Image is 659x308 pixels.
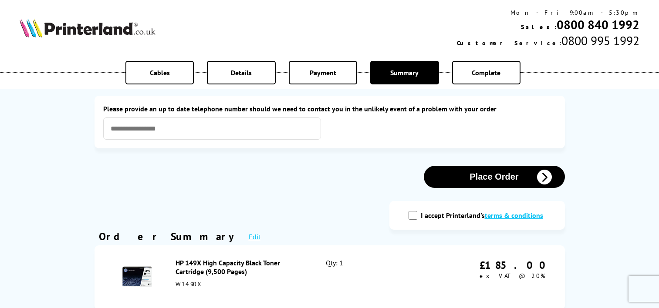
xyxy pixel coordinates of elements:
[457,9,639,17] div: Mon - Fri 9:00am - 5:30pm
[231,68,252,77] span: Details
[485,211,543,220] a: modal_tc
[326,258,416,297] div: Qty: 1
[99,230,240,243] div: Order Summary
[424,166,565,188] button: Place Order
[421,211,547,220] label: I accept Printerland's
[480,272,545,280] span: ex VAT @ 20%
[249,232,260,241] a: Edit
[557,17,639,33] a: 0800 840 1992
[561,33,639,49] span: 0800 995 1992
[122,261,152,292] img: HP 149X High Capacity Black Toner Cartridge (9,500 Pages)
[521,23,557,31] span: Sales:
[457,39,561,47] span: Customer Service:
[480,258,552,272] div: £185.00
[176,258,307,276] div: HP 149X High Capacity Black Toner Cartridge (9,500 Pages)
[390,68,419,77] span: Summary
[20,18,155,37] img: Printerland Logo
[176,280,307,288] div: W1490X
[103,104,556,113] label: Please provide an up to date telephone number should we need to contact you in the unlikely event...
[472,68,500,77] span: Complete
[150,68,170,77] span: Cables
[310,68,336,77] span: Payment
